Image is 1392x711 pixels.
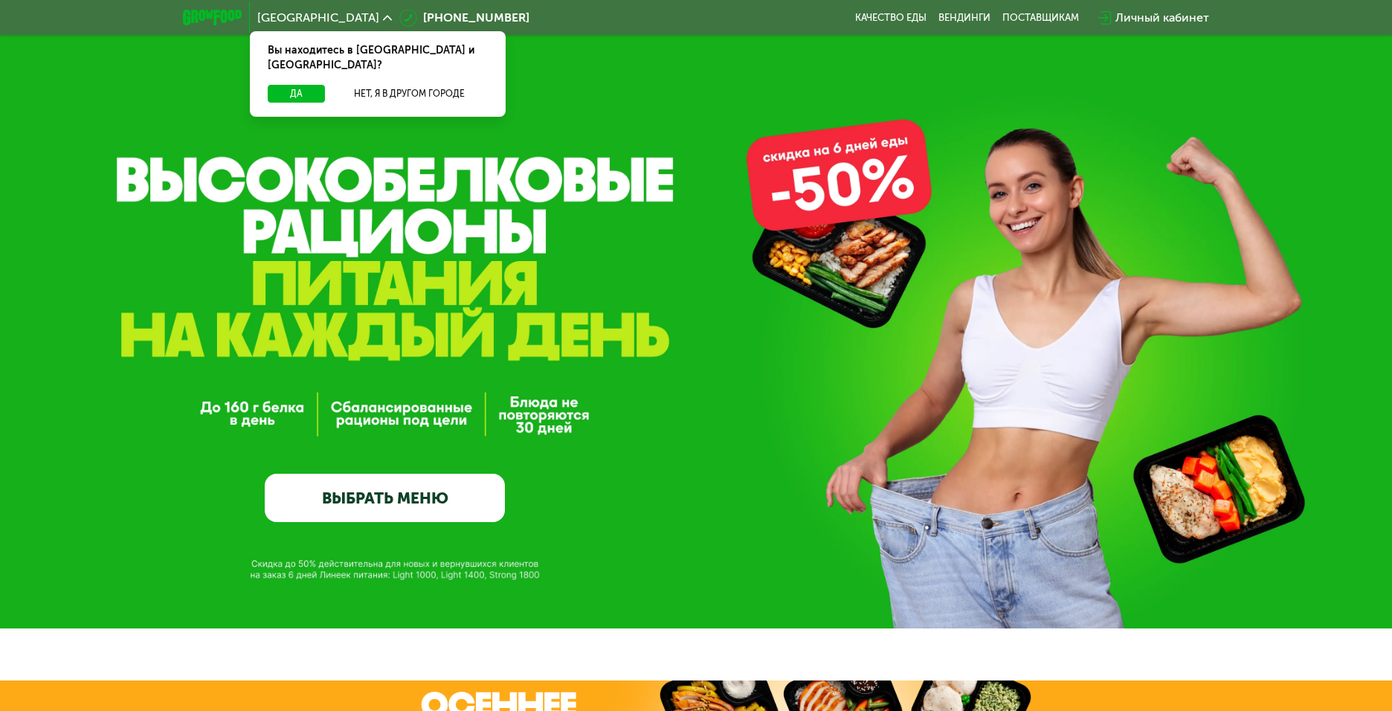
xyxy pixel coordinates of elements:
div: Личный кабинет [1115,9,1209,27]
a: ВЫБРАТЬ МЕНЮ [265,474,506,522]
a: [PHONE_NUMBER] [399,9,529,27]
span: [GEOGRAPHIC_DATA] [257,12,379,24]
button: Нет, я в другом городе [331,85,488,103]
a: Качество еды [855,12,927,24]
div: поставщикам [1002,12,1079,24]
button: Да [268,85,325,103]
div: Вы находитесь в [GEOGRAPHIC_DATA] и [GEOGRAPHIC_DATA]? [250,31,506,85]
a: Вендинги [938,12,990,24]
